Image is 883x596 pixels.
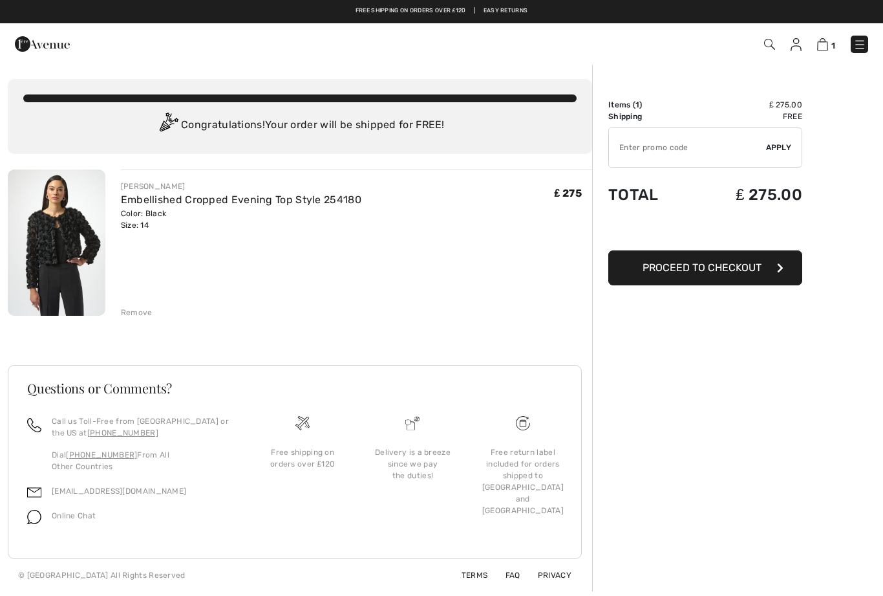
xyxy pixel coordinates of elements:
[555,187,582,199] span: ₤ 275
[18,569,186,581] div: © [GEOGRAPHIC_DATA] All Rights Reserved
[446,571,488,580] a: Terms
[258,447,347,470] div: Free shipping on orders over ₤120
[27,485,41,500] img: email
[121,193,361,206] a: Embellished Cropped Evening Top Style 254180
[635,100,639,109] span: 1
[121,307,153,318] div: Remove
[121,208,361,231] div: Color: Black Size: 14
[692,173,802,217] td: ₤ 275.00
[15,31,70,57] img: 1ère Avenue
[516,416,530,430] img: Free shipping on orders over &#8356;120
[764,39,775,50] img: Search
[817,36,835,52] a: 1
[692,111,802,122] td: Free
[766,142,792,153] span: Apply
[66,450,137,459] a: [PHONE_NUMBER]
[356,6,466,16] a: Free shipping on orders over ₤120
[52,487,186,496] a: [EMAIL_ADDRESS][DOMAIN_NAME]
[368,447,457,481] div: Delivery is a breeze since we pay the duties!
[52,415,232,439] p: Call us Toll-Free from [GEOGRAPHIC_DATA] or the US at
[608,173,692,217] td: Total
[15,37,70,49] a: 1ère Avenue
[853,38,866,51] img: Menu
[478,447,568,516] div: Free return label included for orders shipped to [GEOGRAPHIC_DATA] and [GEOGRAPHIC_DATA]
[52,511,96,520] span: Online Chat
[608,217,802,246] iframe: PayPal
[8,170,105,316] img: Embellished Cropped Evening Top Style 254180
[608,111,692,122] td: Shipping
[27,510,41,524] img: chat
[484,6,528,16] a: Easy Returns
[27,418,41,432] img: call
[121,181,361,192] div: [PERSON_NAME]
[608,99,692,111] td: Items ( )
[692,99,802,111] td: ₤ 275.00
[609,128,766,167] input: Promo code
[474,6,475,16] span: |
[831,41,835,50] span: 1
[87,428,158,437] a: [PHONE_NUMBER]
[817,38,828,50] img: Shopping Bag
[295,416,310,430] img: Free shipping on orders over &#8356;120
[608,250,802,285] button: Proceed to Checkout
[791,38,802,51] img: My Info
[155,113,181,138] img: Congratulation2.svg
[52,449,232,472] p: Dial From All Other Countries
[643,261,761,274] span: Proceed to Checkout
[490,571,520,580] a: FAQ
[27,382,562,395] h3: Questions or Comments?
[23,113,577,138] div: Congratulations! Your order will be shipped for FREE!
[522,571,571,580] a: Privacy
[405,416,420,430] img: Delivery is a breeze since we pay the duties!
